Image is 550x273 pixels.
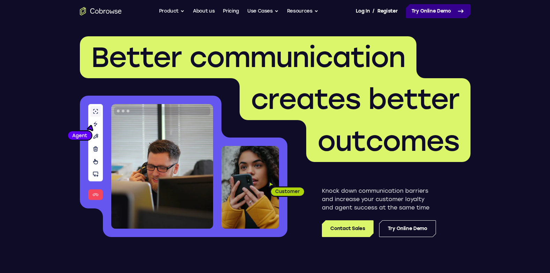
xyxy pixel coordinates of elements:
button: Use Cases [247,4,279,18]
span: creates better [251,82,459,116]
span: / [372,7,375,15]
a: Try Online Demo [379,220,436,237]
a: Try Online Demo [406,4,470,18]
img: A customer holding their phone [221,146,279,229]
button: Product [159,4,185,18]
button: Resources [287,4,318,18]
span: outcomes [317,124,459,158]
a: About us [193,4,214,18]
a: Log In [356,4,370,18]
p: Knock down communication barriers and increase your customer loyalty and agent success at the sam... [322,187,436,212]
a: Register [377,4,398,18]
a: Pricing [223,4,239,18]
img: A customer support agent talking on the phone [111,104,213,229]
span: Better communication [91,40,405,74]
a: Contact Sales [322,220,373,237]
a: Go to the home page [80,7,122,15]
